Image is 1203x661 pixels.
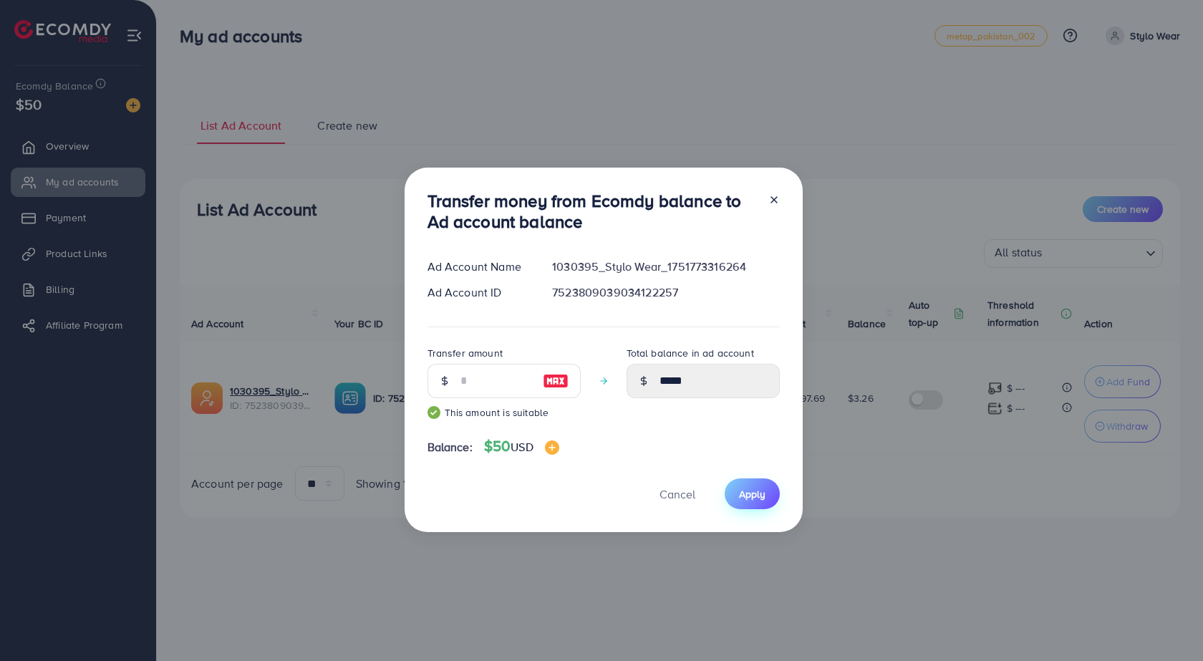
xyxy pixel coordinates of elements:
span: Apply [739,487,765,501]
div: Ad Account ID [416,284,541,301]
label: Total balance in ad account [627,346,754,360]
div: Ad Account Name [416,259,541,275]
button: Cancel [642,478,713,509]
h4: $50 [484,438,559,455]
div: 1030395_Stylo Wear_1751773316264 [541,259,791,275]
div: 7523809039034122257 [541,284,791,301]
h3: Transfer money from Ecomdy balance to Ad account balance [427,190,757,232]
label: Transfer amount [427,346,503,360]
iframe: Chat [1142,597,1192,650]
button: Apply [725,478,780,509]
img: guide [427,406,440,419]
span: USD [511,439,533,455]
span: Cancel [660,486,695,502]
small: This amount is suitable [427,405,581,420]
span: Balance: [427,439,473,455]
img: image [545,440,559,455]
img: image [543,372,569,390]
